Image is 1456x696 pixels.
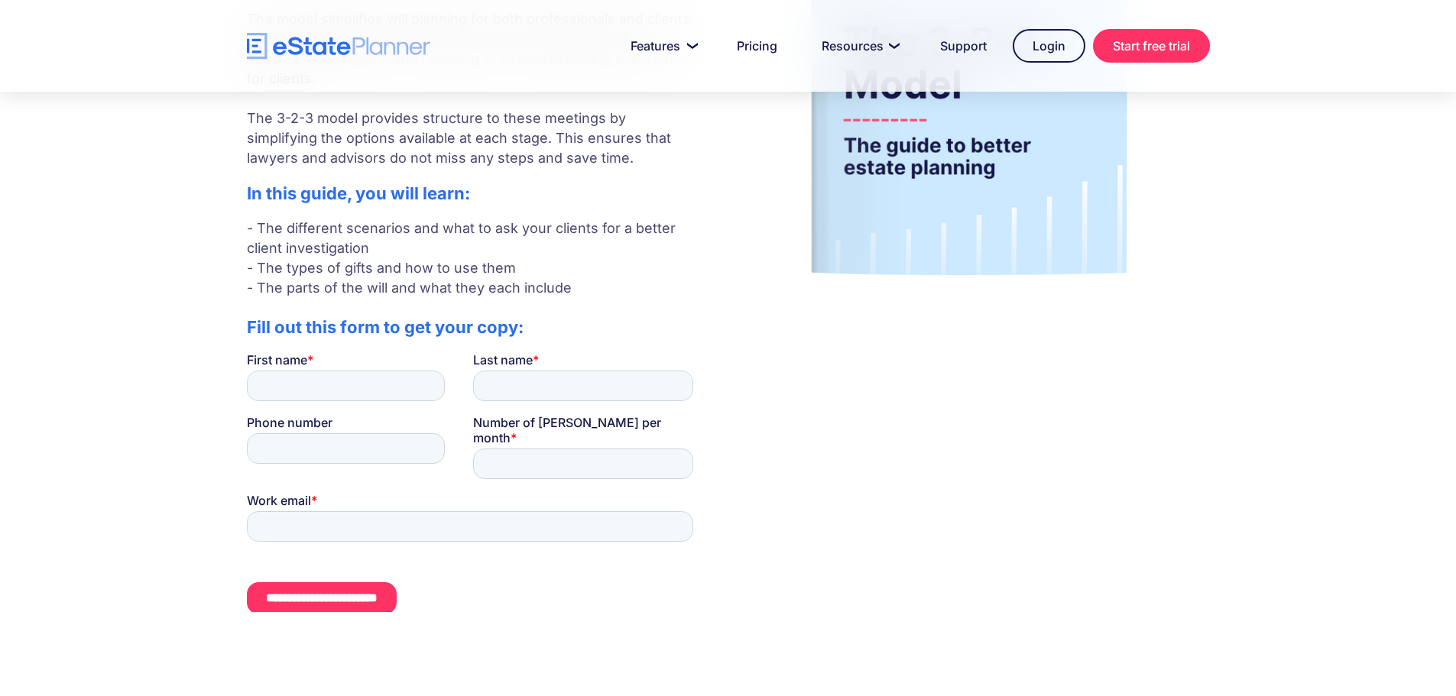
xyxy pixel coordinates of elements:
[1093,29,1210,63] a: Start free trial
[247,352,699,612] iframe: Form 0
[247,33,430,60] a: home
[247,317,699,337] h2: Fill out this form to get your copy:
[1013,29,1085,63] a: Login
[718,31,796,61] a: Pricing
[922,31,1005,61] a: Support
[247,219,699,298] p: - The different scenarios and what to ask your clients for a better client investigation - The ty...
[803,31,914,61] a: Resources
[612,31,711,61] a: Features
[247,183,699,203] h2: In this guide, you will learn:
